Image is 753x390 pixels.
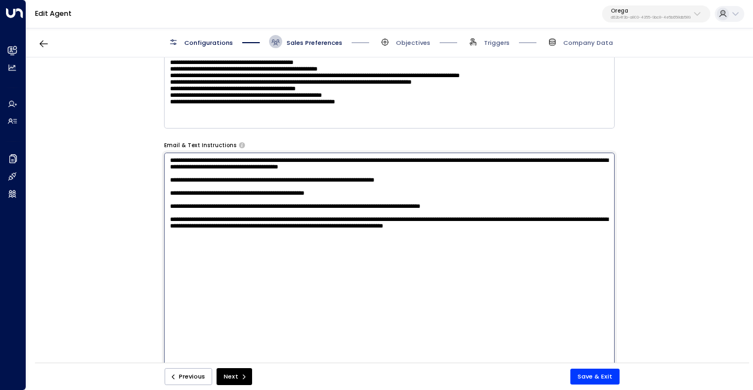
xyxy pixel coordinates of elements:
span: Sales Preferences [287,38,342,47]
p: Orega [611,8,691,14]
button: Oregad62b4f3b-a803-4355-9bc8-4e5b658db589 [602,5,710,23]
button: Provide any specific instructions you want the agent to follow only when responding to leads via ... [239,142,245,148]
span: Company Data [563,38,613,47]
label: Email & Text Instructions [164,142,236,149]
a: Edit Agent [35,9,72,18]
span: Triggers [484,38,510,47]
button: Save & Exit [570,369,620,385]
span: Configurations [184,38,233,47]
p: d62b4f3b-a803-4355-9bc8-4e5b658db589 [611,15,691,20]
button: Previous [165,368,213,385]
span: Objectives [396,38,430,47]
button: Next [217,368,252,385]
